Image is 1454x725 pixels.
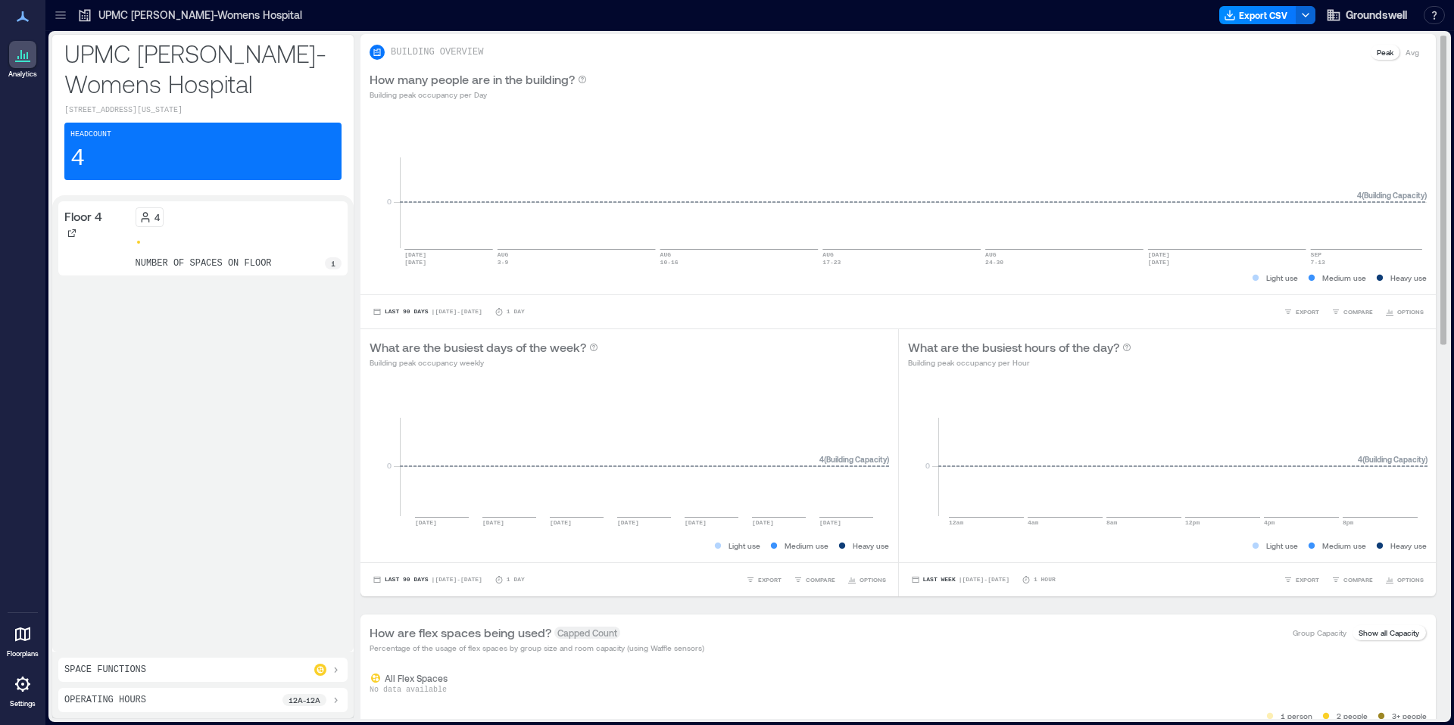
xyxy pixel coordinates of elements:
[853,540,889,552] p: Heavy use
[1293,627,1346,639] p: Group Capacity
[1322,272,1366,284] p: Medium use
[743,572,785,587] button: EXPORT
[370,304,485,319] button: Last 90 Days |[DATE]-[DATE]
[660,259,679,266] text: 10-16
[908,356,1131,369] p: Building peak occupancy per Hour
[550,519,572,526] text: [DATE]
[1382,304,1427,319] button: OPTIONS
[822,259,841,266] text: 17-23
[370,70,575,89] p: How many people are in the building?
[370,572,485,587] button: Last 90 Days |[DATE]-[DATE]
[985,259,1003,266] text: 24-30
[729,540,760,552] p: Light use
[908,338,1119,356] p: What are the busiest hours of the day?
[2,616,43,663] a: Floorplans
[370,624,551,642] p: How are flex spaces being used?
[1343,519,1354,526] text: 8pm
[70,144,85,174] p: 4
[1321,3,1412,27] button: Groundswell
[1311,251,1322,258] text: SEP
[1266,540,1298,552] p: Light use
[507,307,525,316] p: 1 Day
[1390,540,1427,552] p: Heavy use
[1266,272,1298,284] p: Light use
[908,572,1012,587] button: Last Week |[DATE]-[DATE]
[1337,710,1368,722] p: 2 people
[10,699,36,708] p: Settings
[498,251,509,258] text: AUG
[752,519,774,526] text: [DATE]
[64,104,342,117] p: [STREET_ADDRESS][US_STATE]
[1281,304,1322,319] button: EXPORT
[1343,307,1373,316] span: COMPARE
[64,207,102,226] p: Floor 4
[64,664,146,676] p: Space Functions
[1034,575,1056,584] p: 1 Hour
[1390,272,1427,284] p: Heavy use
[1377,46,1393,58] p: Peak
[1328,572,1376,587] button: COMPARE
[1185,519,1200,526] text: 12pm
[660,251,672,258] text: AUG
[370,89,587,101] p: Building peak occupancy per Day
[985,251,997,258] text: AUG
[1346,8,1407,23] span: Groundswell
[64,38,342,98] p: UPMC [PERSON_NAME]-Womens Hospital
[498,259,509,266] text: 3-9
[1406,46,1419,58] p: Avg
[5,666,41,713] a: Settings
[1219,6,1296,24] button: Export CSV
[806,575,835,584] span: COMPARE
[387,197,392,206] tspan: 0
[822,251,834,258] text: AUG
[507,575,525,584] p: 1 Day
[1281,710,1312,722] p: 1 person
[482,519,504,526] text: [DATE]
[1343,575,1373,584] span: COMPARE
[949,519,963,526] text: 12am
[925,461,929,470] tspan: 0
[791,572,838,587] button: COMPARE
[370,684,1427,696] p: No data available
[1392,710,1427,722] p: 3+ people
[1382,572,1427,587] button: OPTIONS
[154,211,160,223] p: 4
[70,129,111,141] p: Headcount
[98,8,302,23] p: UPMC [PERSON_NAME]-Womens Hospital
[8,70,37,79] p: Analytics
[1359,627,1419,639] p: Show all Capacity
[1264,519,1275,526] text: 4pm
[860,575,886,584] span: OPTIONS
[1296,307,1319,316] span: EXPORT
[331,257,335,269] p: 1
[4,36,42,83] a: Analytics
[370,642,704,654] p: Percentage of the usage of flex spaces by group size and room capacity (using Waffle sensors)
[1296,575,1319,584] span: EXPORT
[685,519,707,526] text: [DATE]
[7,649,39,658] p: Floorplans
[387,461,392,470] tspan: 0
[1397,307,1424,316] span: OPTIONS
[136,257,272,269] p: number of spaces on floor
[1028,519,1039,526] text: 4am
[1397,575,1424,584] span: OPTIONS
[370,356,598,369] p: Building peak occupancy weekly
[289,694,320,706] p: 12a - 12a
[819,519,841,526] text: [DATE]
[785,540,828,552] p: Medium use
[1322,540,1366,552] p: Medium use
[370,338,586,356] p: What are the busiest days of the week?
[1281,572,1322,587] button: EXPORT
[1311,259,1325,266] text: 7-13
[404,259,426,266] text: [DATE]
[1106,519,1118,526] text: 8am
[758,575,782,584] span: EXPORT
[385,672,448,684] p: All Flex Spaces
[404,251,426,258] text: [DATE]
[617,519,639,526] text: [DATE]
[554,627,620,639] span: Capped Count
[1148,259,1170,266] text: [DATE]
[415,519,437,526] text: [DATE]
[844,572,889,587] button: OPTIONS
[64,694,146,706] p: Operating Hours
